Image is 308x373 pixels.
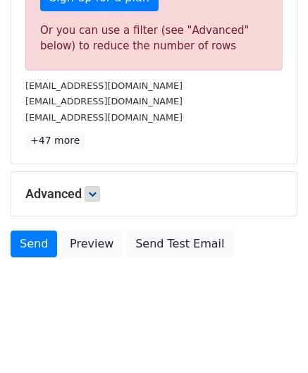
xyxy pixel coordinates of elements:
small: [EMAIL_ADDRESS][DOMAIN_NAME] [25,80,183,91]
a: Send Test Email [126,231,233,257]
a: Preview [61,231,123,257]
a: Send [11,231,57,257]
iframe: Chat Widget [238,305,308,373]
a: +47 more [25,132,85,149]
h5: Advanced [25,186,283,202]
div: Or you can use a filter (see "Advanced" below) to reduce the number of rows [40,23,268,54]
small: [EMAIL_ADDRESS][DOMAIN_NAME] [25,112,183,123]
small: [EMAIL_ADDRESS][DOMAIN_NAME] [25,96,183,106]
